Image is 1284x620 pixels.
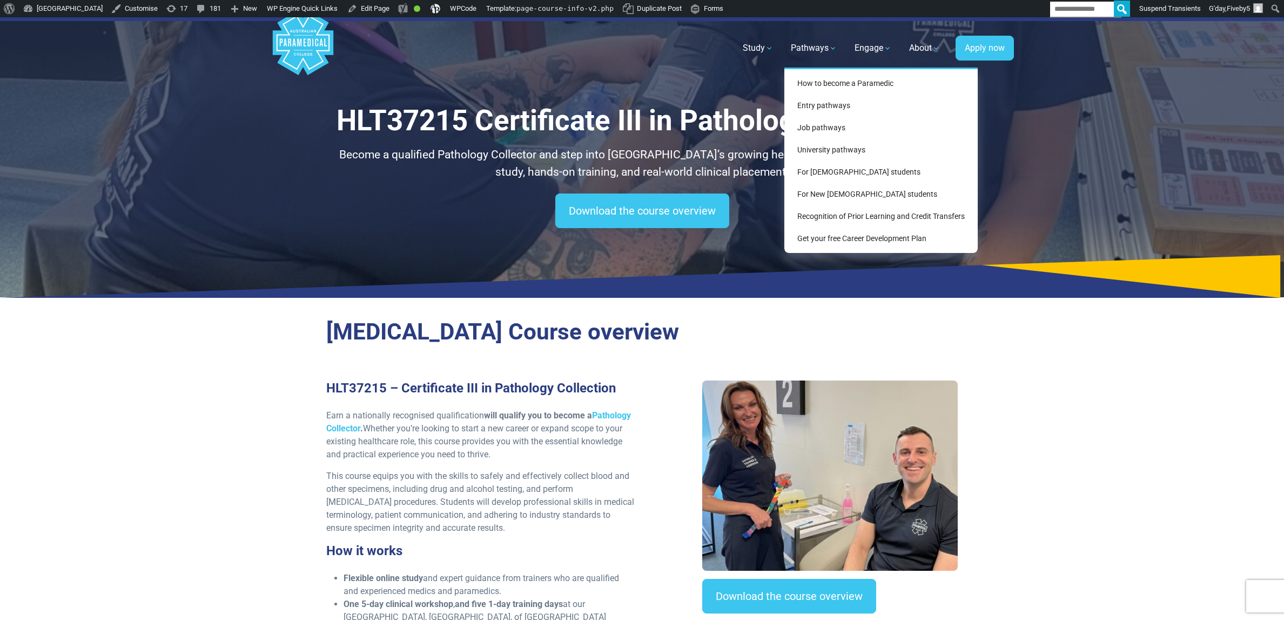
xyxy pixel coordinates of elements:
[789,118,973,138] a: Job pathways
[344,573,423,583] strong: Flexible online study
[789,206,973,226] a: Recognition of Prior Learning and Credit Transfers
[326,409,636,461] p: Earn a nationally recognised qualification Whether you’re looking to start a new career or expand...
[789,74,973,94] a: How to become a Paramedic
[736,33,780,63] a: Study
[956,36,1014,61] a: Apply now
[271,21,335,76] a: Australian Paramedical College
[326,318,958,346] h2: [MEDICAL_DATA] Course overview
[789,140,973,160] a: University pathways
[789,184,973,204] a: For New [DEMOGRAPHIC_DATA] students
[326,104,958,138] h1: HLT37215 Certificate III in Pathology Collection
[344,599,453,609] strong: One 5-day clinical workshop
[784,68,978,253] div: Pathways
[789,162,973,182] a: For [DEMOGRAPHIC_DATA] students
[326,543,636,559] h3: How it works
[326,470,636,535] p: This course equips you with the skills to safely and effectively collect blood and other specimen...
[326,410,631,434] a: Pathology Collector
[326,146,958,181] p: Become a qualified Pathology Collector and step into [GEOGRAPHIC_DATA]’s growing healthcare indus...
[903,33,947,63] a: About
[326,410,631,434] strong: will qualify you to become a .
[455,599,563,609] strong: and five 1-day training days
[555,194,729,228] a: Download the course overview
[702,579,876,614] a: Download the course overview
[789,229,973,249] a: Get your free Career Development Plan
[784,33,844,63] a: Pathways
[326,381,636,396] h3: HLT37215 – Certificate III in Pathology Collection
[789,96,973,116] a: Entry pathways
[848,33,898,63] a: Engage
[344,572,636,598] li: and expert guidance from trainers who are qualified and experienced medics and paramedics.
